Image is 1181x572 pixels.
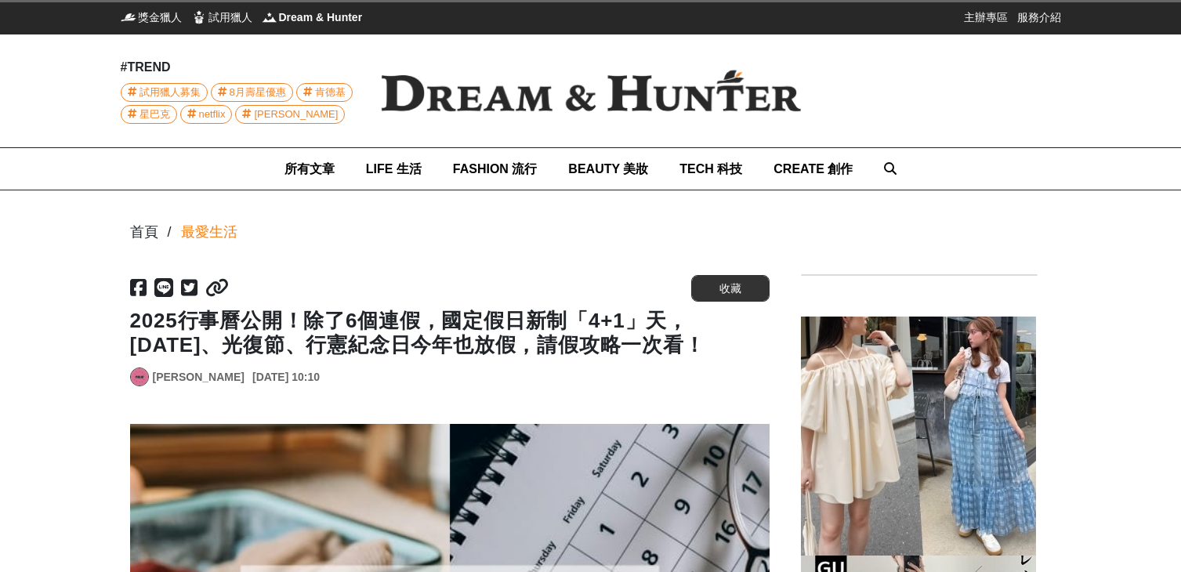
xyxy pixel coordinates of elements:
[139,84,201,101] span: 試用獵人募集
[568,148,648,190] a: BEAUTY 美妝
[252,369,320,386] div: [DATE] 10:10
[153,369,245,386] a: [PERSON_NAME]
[121,9,182,25] a: 獎金獵人獎金獵人
[121,83,208,102] a: 試用獵人募集
[568,162,648,176] span: BEAUTY 美妝
[191,9,252,25] a: 試用獵人試用獵人
[1017,9,1061,25] a: 服務介紹
[679,162,742,176] span: TECH 科技
[181,222,237,243] a: 最愛生活
[131,368,148,386] img: Avatar
[453,148,538,190] a: FASHION 流行
[315,84,346,101] span: 肯德基
[130,309,770,357] h1: 2025行事曆公開！除了6個連假，國定假日新制「4+1」天，[DATE]、光復節、行憲紀念日今年也放假，請假攻略一次看！
[121,58,356,77] div: #TREND
[139,106,170,123] span: 星巴克
[453,162,538,176] span: FASHION 流行
[691,275,770,302] button: 收藏
[130,367,149,386] a: Avatar
[279,9,363,25] span: Dream & Hunter
[366,148,422,190] a: LIFE 生活
[366,162,422,176] span: LIFE 生活
[138,9,182,25] span: 獎金獵人
[262,9,277,25] img: Dream & Hunter
[254,106,338,123] span: [PERSON_NAME]
[211,83,293,102] a: 8月壽星優惠
[121,105,177,124] a: 星巴克
[208,9,252,25] span: 試用獵人
[964,9,1008,25] a: 主辦專區
[199,106,226,123] span: netflix
[284,162,335,176] span: 所有文章
[121,9,136,25] img: 獎金獵人
[773,148,853,190] a: CREATE 創作
[235,105,345,124] a: [PERSON_NAME]
[296,83,353,102] a: 肯德基
[191,9,207,25] img: 試用獵人
[679,148,742,190] a: TECH 科技
[230,84,286,101] span: 8月壽星優惠
[168,222,172,243] div: /
[773,162,853,176] span: CREATE 創作
[356,45,826,137] img: Dream & Hunter
[262,9,363,25] a: Dream & HunterDream & Hunter
[130,222,158,243] div: 首頁
[180,105,233,124] a: netflix
[284,148,335,190] a: 所有文章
